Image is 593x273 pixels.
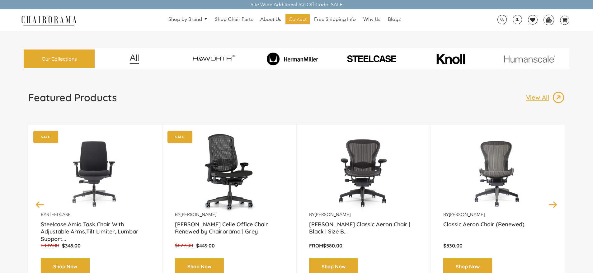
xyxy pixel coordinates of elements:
img: image_11.png [492,55,568,63]
span: Blogs [388,16,401,23]
img: PHOTO-2024-07-09-00-53-10-removebg-preview.png [333,54,410,64]
a: [PERSON_NAME] Celle Office Chair Renewed by Chairorama | Grey [175,221,284,236]
a: Classic Aeron Chair (Renewed) [443,221,552,236]
span: Contact [289,16,307,23]
a: Our Collections [24,49,95,68]
span: $489.00 [41,242,59,248]
a: [PERSON_NAME] Classic Aeron Chair | Black | Size B... [309,221,418,236]
p: From [309,242,418,249]
nav: DesktopNavigation [106,14,463,26]
span: $879.00 [175,242,193,248]
img: Amia Chair by chairorama.com [41,134,150,212]
a: About Us [257,14,284,24]
button: Previous [35,199,45,210]
img: Herman Miller Celle Office Chair Renewed by Chairorama | Grey - chairorama [175,134,284,212]
a: Blogs [385,14,404,24]
span: $580.00 [323,242,342,249]
img: image_13.png [552,91,565,104]
img: image_12.png [117,54,152,64]
a: Classic Aeron Chair (Renewed) - chairorama Classic Aeron Chair (Renewed) - chairorama [443,134,552,212]
a: Contact [285,14,310,24]
p: by [443,212,552,218]
a: [PERSON_NAME] [315,212,351,217]
a: View All [526,91,565,104]
a: Featured Products [28,91,117,109]
img: image_8_173eb7e0-7579-41b4-bc8e-4ba0b8ba93e8.png [254,52,331,65]
a: Steelcase Amia Task Chair With Adjustable Arms,Tilt Limiter, Lumbar Support... [41,221,150,236]
text: SALE [41,135,50,139]
img: Herman Miller Classic Aeron Chair | Black | Size B (Renewed) - chairorama [309,134,418,212]
a: Herman Miller Celle Office Chair Renewed by Chairorama | Grey - chairorama Herman Miller Celle Of... [175,134,284,212]
p: by [41,212,150,218]
a: Why Us [360,14,384,24]
img: WhatsApp_Image_2024-07-12_at_16.23.01.webp [544,15,553,24]
img: image_7_14f0750b-d084-457f-979a-a1ab9f6582c4.png [175,50,252,68]
a: [PERSON_NAME] [449,212,485,217]
a: Shop Chair Parts [212,14,256,24]
span: $349.00 [62,242,81,249]
text: SALE [175,135,185,139]
button: Next [548,199,558,210]
span: Shop Chair Parts [215,16,253,23]
a: [PERSON_NAME] [181,212,216,217]
img: image_10_1.png [422,53,479,65]
a: Shop by Brand [165,15,211,24]
span: About Us [260,16,281,23]
img: chairorama [18,15,80,26]
span: $449.00 [196,242,215,249]
a: Free Shipping Info [311,14,359,24]
span: Free Shipping Info [314,16,356,23]
h1: Featured Products [28,91,117,104]
span: Why Us [363,16,380,23]
p: by [309,212,418,218]
span: $530.00 [443,242,463,249]
a: Steelcase [46,212,71,217]
p: View All [526,93,552,101]
a: Herman Miller Classic Aeron Chair | Black | Size B (Renewed) - chairorama Herman Miller Classic A... [309,134,418,212]
a: Amia Chair by chairorama.com Renewed Amia Chair chairorama.com [41,134,150,212]
img: Classic Aeron Chair (Renewed) - chairorama [443,134,552,212]
p: by [175,212,284,218]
